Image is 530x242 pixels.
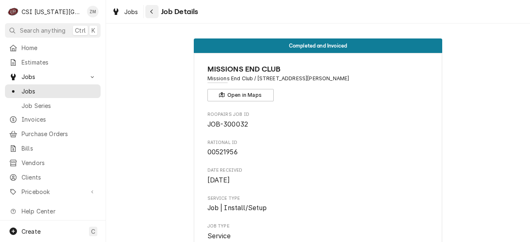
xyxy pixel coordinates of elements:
[5,185,101,199] a: Go to Pricebook
[22,72,84,81] span: Jobs
[289,43,347,48] span: Completed and Invoiced
[207,223,429,230] span: Job Type
[207,203,429,213] span: Service Type
[207,175,429,185] span: Date Received
[207,64,429,75] span: Name
[207,232,231,240] span: Service
[5,156,101,170] a: Vendors
[75,26,86,35] span: Ctrl
[22,187,84,196] span: Pricebook
[5,23,101,38] button: Search anythingCtrlK
[5,113,101,126] a: Invoices
[207,111,429,118] span: Roopairs Job ID
[20,26,65,35] span: Search anything
[5,219,101,232] a: Go to What's New
[5,170,101,184] a: Clients
[207,89,274,101] button: Open in Maps
[207,64,429,101] div: Client Information
[207,75,429,82] span: Address
[5,84,101,98] a: Jobs
[5,55,101,69] a: Estimates
[5,41,101,55] a: Home
[91,227,95,236] span: C
[207,176,230,184] span: [DATE]
[207,120,429,129] span: Roopairs Job ID
[207,231,429,241] span: Job Type
[22,7,82,16] div: CSI [US_STATE][GEOGRAPHIC_DATA]
[92,26,95,35] span: K
[22,129,96,138] span: Purchase Orders
[207,167,429,174] span: Date Received
[22,207,96,216] span: Help Center
[207,147,429,157] span: Rational ID
[207,223,429,241] div: Job Type
[207,139,429,157] div: Rational ID
[207,111,429,129] div: Roopairs Job ID
[7,6,19,17] div: C
[108,5,142,19] a: Jobs
[87,6,99,17] div: ZM
[207,167,429,185] div: Date Received
[194,38,442,53] div: Status
[207,204,267,212] span: Job | Install/Setup
[5,70,101,84] a: Go to Jobs
[22,144,96,153] span: Bills
[207,139,429,146] span: Rational ID
[22,228,41,235] span: Create
[22,43,96,52] span: Home
[207,195,429,202] span: Service Type
[22,101,96,110] span: Job Series
[22,58,96,67] span: Estimates
[207,195,429,213] div: Service Type
[22,173,96,182] span: Clients
[5,141,101,155] a: Bills
[207,148,238,156] span: 00521956
[87,6,99,17] div: Zach Masters's Avatar
[5,99,101,113] a: Job Series
[22,115,96,124] span: Invoices
[145,5,159,18] button: Navigate back
[22,158,96,167] span: Vendors
[5,204,101,218] a: Go to Help Center
[207,120,248,128] span: JOB-300032
[22,87,96,96] span: Jobs
[7,6,19,17] div: CSI Kansas City's Avatar
[159,6,198,17] span: Job Details
[124,7,138,16] span: Jobs
[5,127,101,141] a: Purchase Orders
